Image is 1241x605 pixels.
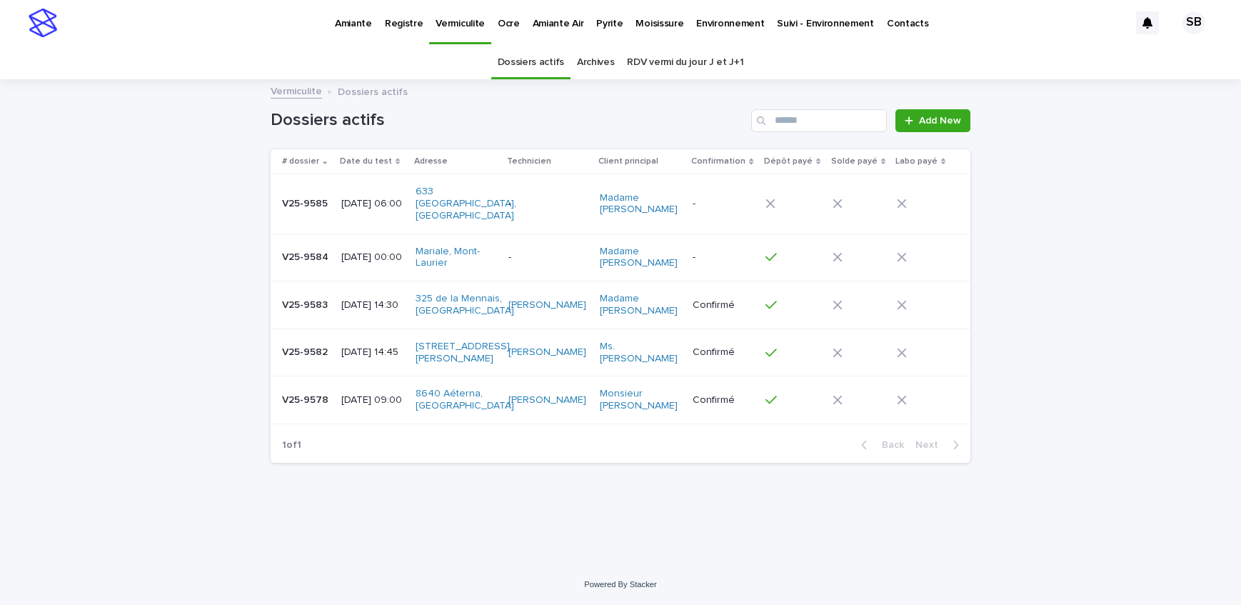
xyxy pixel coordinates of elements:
[508,198,588,210] p: -
[693,299,754,311] p: Confirmé
[850,439,910,451] button: Back
[282,391,331,406] p: V25-9578
[341,299,404,311] p: [DATE] 14:30
[282,249,331,264] p: V25-9584
[508,394,586,406] a: [PERSON_NAME]
[271,428,313,463] p: 1 of 1
[693,251,754,264] p: -
[693,198,754,210] p: -
[508,299,586,311] a: [PERSON_NAME]
[271,234,970,281] tr: V25-9584V25-9584 [DATE] 00:00Mariale, Mont-Laurier -Madame [PERSON_NAME] -
[282,154,319,169] p: # dossier
[831,154,878,169] p: Solde payé
[873,440,904,450] span: Back
[341,346,404,359] p: [DATE] 14:45
[338,83,408,99] p: Dossiers actifs
[416,341,510,365] a: [STREET_ADDRESS][PERSON_NAME]
[600,246,679,270] a: Madame [PERSON_NAME]
[271,281,970,329] tr: V25-9583V25-9583 [DATE] 14:30325 de la Mennais, [GEOGRAPHIC_DATA] [PERSON_NAME] Madame [PERSON_NA...
[691,154,745,169] p: Confirmation
[271,329,970,376] tr: V25-9582V25-9582 [DATE] 14:45[STREET_ADDRESS][PERSON_NAME] [PERSON_NAME] Ms. [PERSON_NAME] Confirmé
[577,46,615,79] a: Archives
[341,251,404,264] p: [DATE] 00:00
[416,293,514,317] a: 325 de la Mennais, [GEOGRAPHIC_DATA]
[693,394,754,406] p: Confirmé
[764,154,813,169] p: Dépôt payé
[416,246,495,270] a: Mariale, Mont-Laurier
[600,293,679,317] a: Madame [PERSON_NAME]
[416,186,516,221] a: 633 [GEOGRAPHIC_DATA], [GEOGRAPHIC_DATA]
[282,296,331,311] p: V25-9583
[895,109,970,132] a: Add New
[507,154,551,169] p: Technicien
[271,82,322,99] a: Vermiculite
[627,46,743,79] a: RDV vermi du jour J et J+1
[414,154,448,169] p: Adresse
[508,251,588,264] p: -
[271,174,970,234] tr: V25-9585V25-9585 [DATE] 06:00633 [GEOGRAPHIC_DATA], [GEOGRAPHIC_DATA] -Madame [PERSON_NAME] -
[341,394,404,406] p: [DATE] 09:00
[508,346,586,359] a: [PERSON_NAME]
[584,580,656,589] a: Powered By Stacker
[915,440,947,450] span: Next
[282,195,331,210] p: V25-9585
[598,154,658,169] p: Client principal
[919,116,961,126] span: Add New
[600,341,679,365] a: Ms. [PERSON_NAME]
[1182,11,1205,34] div: SB
[600,192,679,216] a: Madame [PERSON_NAME]
[498,46,564,79] a: Dossiers actifs
[693,346,754,359] p: Confirmé
[340,154,392,169] p: Date du test
[751,109,887,132] input: Search
[271,376,970,424] tr: V25-9578V25-9578 [DATE] 09:008640 Aéterna, [GEOGRAPHIC_DATA] [PERSON_NAME] Monsieur [PERSON_NAME]...
[282,344,331,359] p: V25-9582
[600,388,679,412] a: Monsieur [PERSON_NAME]
[895,154,938,169] p: Labo payé
[910,439,970,451] button: Next
[271,110,745,131] h1: Dossiers actifs
[416,388,514,412] a: 8640 Aéterna, [GEOGRAPHIC_DATA]
[341,198,404,210] p: [DATE] 06:00
[29,9,57,37] img: stacker-logo-s-only.png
